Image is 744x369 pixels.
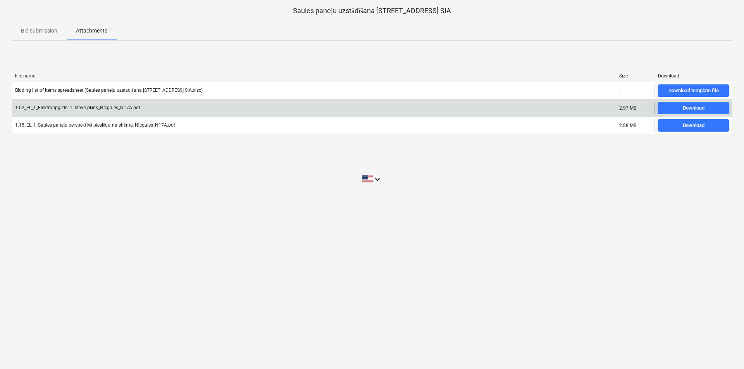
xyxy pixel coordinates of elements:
div: Size [619,73,652,79]
button: Download template file [658,84,729,97]
i: keyboard_arrow_down [373,175,382,184]
button: Download [658,119,729,132]
p: Saules paneļu uzstādīšana [STREET_ADDRESS] SIA [12,6,732,15]
div: - [619,88,620,93]
p: Attachments [76,27,107,35]
div: Download [658,73,729,79]
button: Download [658,102,729,114]
div: Download template file [668,86,719,95]
p: Bid submission [21,27,57,35]
div: 1.15_EL_1_Saules paneļu perspektīvā pieslēguma shēma_Nīcgales_N17A.pdf [15,122,175,128]
div: File name [15,73,613,79]
div: Bidding list of items spreadsheet (Saules paneļu uzstādīšana [STREET_ADDRESS] SIA.xlsx) [15,88,203,93]
div: Download [683,121,704,130]
div: 2.88 MB [619,123,636,128]
div: Download [683,104,704,113]
div: 1.02_EL_1_Elektroapgāde. 1. stāva plāns_Nīcgales_N17A.pdf [15,105,140,111]
div: 2.97 MB [619,105,636,111]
